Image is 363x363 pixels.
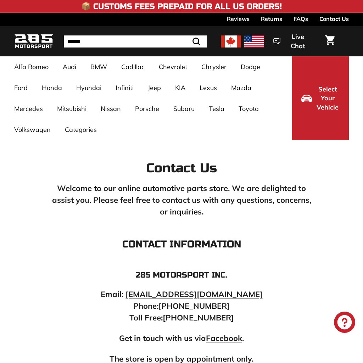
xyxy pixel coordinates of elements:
[332,312,357,335] inbox-online-store-chat: Shopify online store chat
[315,85,340,112] span: Select Your Vehicle
[261,13,282,25] a: Returns
[284,32,312,50] span: Live Chat
[227,13,250,25] a: Reviews
[58,119,104,140] a: Categories
[56,56,83,77] a: Audi
[69,77,108,98] a: Hyundai
[50,239,313,250] h3: Contact Information
[114,56,152,77] a: Cadillac
[94,98,128,119] a: Nissan
[108,77,141,98] a: Infiniti
[292,56,349,140] button: Select Your Vehicle
[50,271,313,279] h4: 285 Motorsport inc.
[64,35,207,48] input: Search
[7,119,58,140] a: Volkswagen
[202,98,231,119] a: Tesla
[242,333,244,343] strong: .
[141,77,168,98] a: Jeep
[294,13,308,25] a: FAQs
[321,29,339,54] a: Cart
[50,183,313,218] p: Welcome to our online automotive parts store. We are delighted to assist you. Please feel free to...
[128,98,166,119] a: Porsche
[119,333,206,343] strong: Get in touch with us via
[7,56,56,77] a: Alfa Romeo
[194,56,234,77] a: Chrysler
[234,56,267,77] a: Dodge
[264,28,321,55] button: Live Chat
[224,77,258,98] a: Mazda
[129,313,163,323] strong: Toll Free:
[231,98,266,119] a: Toyota
[50,289,313,324] p: [PHONE_NUMBER] [PHONE_NUMBER]
[7,98,50,119] a: Mercedes
[168,77,192,98] a: KIA
[206,333,242,343] a: Facebook
[192,77,224,98] a: Lexus
[152,56,194,77] a: Chevrolet
[83,56,114,77] a: BMW
[166,98,202,119] a: Subaru
[133,301,158,311] strong: Phone:
[101,289,123,299] strong: Email:
[319,13,349,25] a: Contact Us
[50,98,94,119] a: Mitsubishi
[14,33,53,50] img: Logo_285_Motorsport_areodynamics_components
[7,77,35,98] a: Ford
[50,161,313,175] h2: Contact Us
[81,2,282,11] h4: 📦 Customs Fees Prepaid for All US Orders!
[35,77,69,98] a: Honda
[125,289,263,299] a: [EMAIL_ADDRESS][DOMAIN_NAME]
